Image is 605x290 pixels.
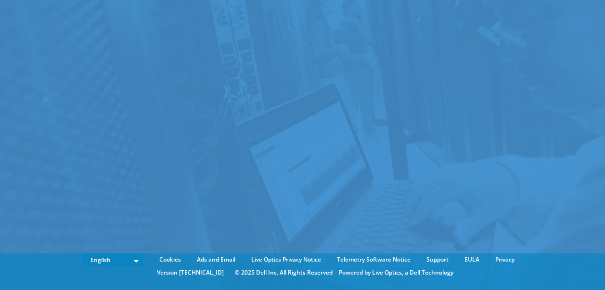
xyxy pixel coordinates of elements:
[457,254,487,265] a: EULA
[488,254,522,265] a: Privacy
[330,254,418,265] a: Telemetry Software Notice
[152,267,229,278] li: Version [TECHNICAL_ID]
[419,254,456,265] a: Support
[230,267,337,278] li: © 2025 Dell Inc. All Rights Reserved
[152,254,188,265] a: Cookies
[190,254,243,265] a: Ads and Email
[339,267,453,278] li: Powered by Live Optics, a Dell Technology
[244,254,328,265] a: Live Optics Privacy Notice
